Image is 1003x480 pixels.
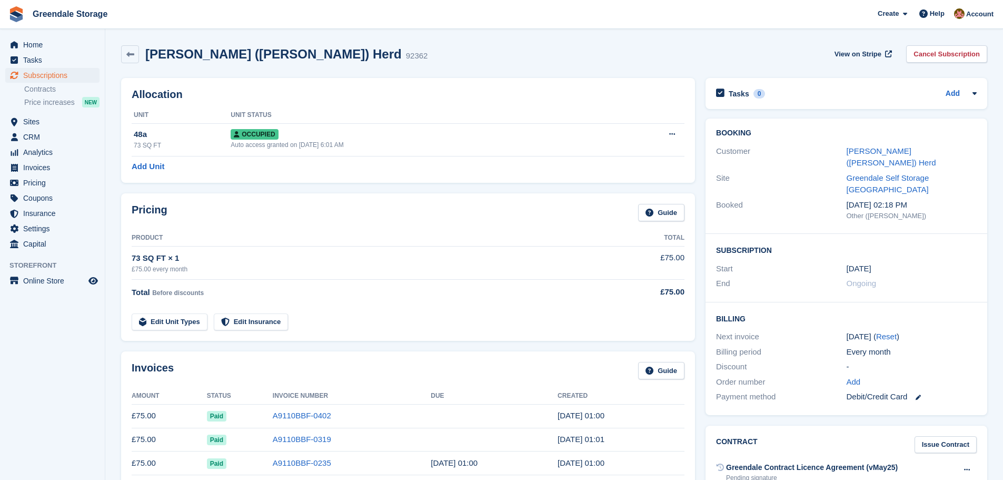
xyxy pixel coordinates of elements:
[5,145,100,160] a: menu
[5,130,100,144] a: menu
[273,388,431,405] th: Invoice Number
[716,278,846,290] div: End
[915,436,977,454] a: Issue Contract
[132,265,611,274] div: £75.00 every month
[5,206,100,221] a: menu
[8,6,24,22] img: stora-icon-8386f47178a22dfd0bd8f6a31ec36ba5ce8667c1dd55bd0f319d3a0aa187defe.svg
[132,428,207,452] td: £75.00
[431,388,558,405] th: Due
[558,388,684,405] th: Created
[23,68,86,83] span: Subscriptions
[638,362,684,379] a: Guide
[273,458,331,467] a: A9110BBF-0235
[132,388,207,405] th: Amount
[23,160,86,175] span: Invoices
[23,237,86,251] span: Capital
[132,314,207,331] a: Edit Unit Types
[847,331,977,343] div: [DATE] ( )
[273,411,331,420] a: A9110BBF-0402
[5,175,100,190] a: menu
[24,84,100,94] a: Contracts
[23,273,86,288] span: Online Store
[716,331,846,343] div: Next invoice
[5,53,100,67] a: menu
[273,435,331,444] a: A9110BBF-0319
[847,376,861,388] a: Add
[28,5,112,23] a: Greendale Storage
[23,145,86,160] span: Analytics
[207,435,226,445] span: Paid
[132,288,150,297] span: Total
[132,204,167,221] h2: Pricing
[830,45,894,63] a: View on Stripe
[134,141,231,150] div: 73 SQ FT
[611,246,684,279] td: £75.00
[611,286,684,298] div: £75.00
[23,114,86,129] span: Sites
[24,97,75,107] span: Price increases
[716,313,977,324] h2: Billing
[726,462,898,473] div: Greendale Contract Licence Agreement (vMay25)
[930,8,945,19] span: Help
[611,230,684,247] th: Total
[23,206,86,221] span: Insurance
[5,191,100,205] a: menu
[716,199,846,221] div: Booked
[716,361,846,373] div: Discount
[207,388,273,405] th: Status
[231,129,278,140] span: Occupied
[132,452,207,475] td: £75.00
[638,204,684,221] a: Guide
[132,404,207,428] td: £75.00
[835,49,881,60] span: View on Stripe
[716,436,758,454] h2: Contract
[954,8,965,19] img: Justin Swingler
[716,145,846,169] div: Customer
[558,435,604,444] time: 2025-07-26 00:01:51 UTC
[558,458,604,467] time: 2025-06-26 00:00:30 UTC
[847,346,977,358] div: Every month
[966,9,994,19] span: Account
[145,47,402,61] h2: [PERSON_NAME] ([PERSON_NAME]) Herd
[906,45,987,63] a: Cancel Subscription
[716,346,846,358] div: Billing period
[132,252,611,265] div: 73 SQ FT × 1
[5,237,100,251] a: menu
[729,89,749,99] h2: Tasks
[231,140,610,150] div: Auto access granted on [DATE] 6:01 AM
[753,89,766,99] div: 0
[87,275,100,287] a: Preview store
[847,211,977,221] div: Other ([PERSON_NAME])
[716,172,846,196] div: Site
[5,37,100,52] a: menu
[558,411,604,420] time: 2025-08-26 00:00:09 UTC
[5,114,100,129] a: menu
[5,221,100,236] a: menu
[23,221,86,236] span: Settings
[847,361,977,373] div: -
[716,376,846,388] div: Order number
[847,146,936,168] a: [PERSON_NAME] ([PERSON_NAME]) Herd
[5,273,100,288] a: menu
[214,314,289,331] a: Edit Insurance
[23,191,86,205] span: Coupons
[946,88,960,100] a: Add
[847,199,977,211] div: [DATE] 02:18 PM
[5,160,100,175] a: menu
[132,89,684,101] h2: Allocation
[406,50,428,62] div: 92362
[132,161,164,173] a: Add Unit
[207,458,226,469] span: Paid
[878,8,899,19] span: Create
[716,129,977,138] h2: Booking
[876,332,897,341] a: Reset
[82,97,100,107] div: NEW
[134,129,231,141] div: 48a
[847,173,929,194] a: Greendale Self Storage [GEOGRAPHIC_DATA]
[847,279,877,288] span: Ongoing
[5,68,100,83] a: menu
[716,263,846,275] div: Start
[23,53,86,67] span: Tasks
[132,362,174,379] h2: Invoices
[24,96,100,108] a: Price increases NEW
